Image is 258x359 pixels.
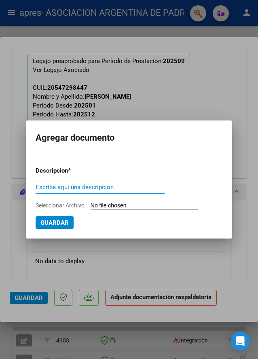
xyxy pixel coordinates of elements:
[36,216,74,229] button: Guardar
[231,332,250,351] div: Open Intercom Messenger
[36,166,97,175] p: Descripcion
[36,202,85,209] span: Seleccionar Archivo
[36,130,222,146] h2: Agregar documento
[40,219,69,226] span: Guardar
